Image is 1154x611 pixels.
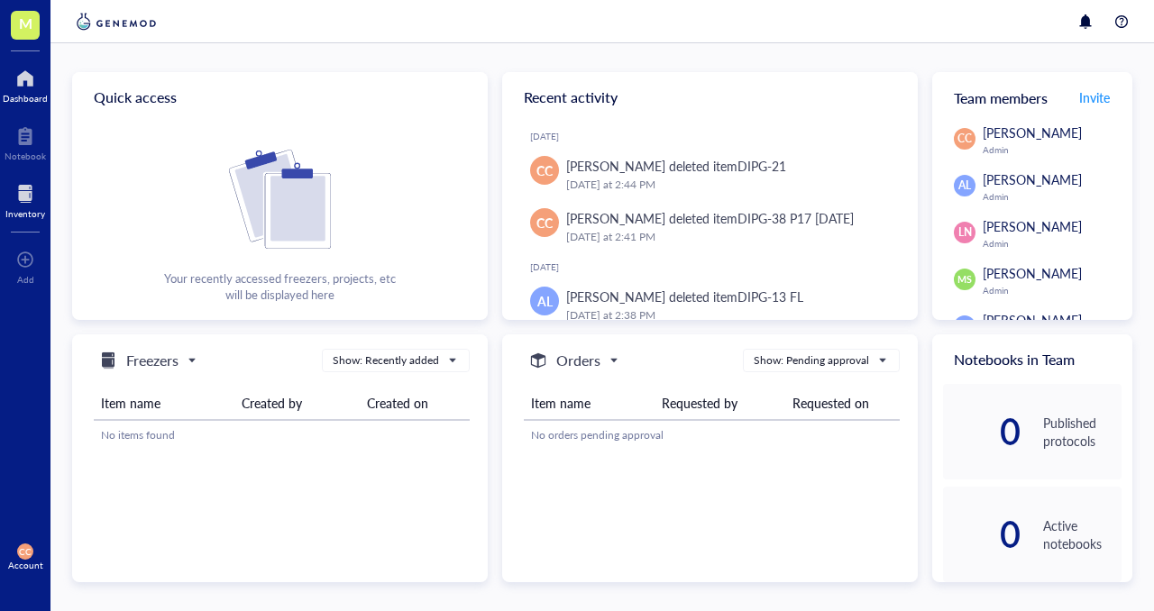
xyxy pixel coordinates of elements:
div: DIPG-21 [737,157,786,175]
th: Created by [234,387,360,420]
a: Inventory [5,179,45,219]
div: [PERSON_NAME] deleted item [566,156,786,176]
div: Published protocols [1043,414,1122,450]
div: [PERSON_NAME] deleted item [566,287,803,306]
img: genemod-logo [72,11,160,32]
div: Admin [983,238,1122,249]
div: Notebook [5,150,46,161]
div: Account [8,560,43,570]
span: CC [19,546,32,557]
div: 0 [943,417,1021,446]
div: Notebooks in Team [932,334,1132,384]
h5: Freezers [126,350,179,371]
div: Recent activity [502,72,918,123]
button: Invite [1078,83,1111,112]
a: Dashboard [3,64,48,104]
h5: Orders [556,350,600,371]
span: [PERSON_NAME] [983,123,1082,141]
span: CC [957,131,972,147]
div: DIPG-13 FL [737,287,803,305]
span: LN [958,224,972,241]
span: CC [536,213,553,233]
span: CC [536,160,553,180]
th: Requested on [785,387,900,420]
div: Your recently accessed freezers, projects, etc will be displayed here [164,270,396,303]
div: 0 [943,520,1021,549]
span: [PERSON_NAME] Shared [983,311,1124,329]
div: [DATE] [530,131,903,141]
div: Admin [983,144,1122,155]
th: Requested by [655,387,785,420]
span: PS [958,318,971,334]
span: AL [537,291,553,311]
th: Item name [524,387,655,420]
div: DIPG-38 P17 [DATE] [737,209,854,227]
div: [PERSON_NAME] deleted item [566,208,854,228]
th: Created on [360,387,470,420]
div: No items found [101,427,463,443]
div: [DATE] at 2:41 PM [566,228,889,246]
div: Show: Pending approval [754,352,869,369]
div: [DATE] at 2:44 PM [566,176,889,194]
div: Add [17,274,34,285]
div: [DATE] [530,261,903,272]
a: Notebook [5,122,46,161]
div: Admin [983,191,1122,202]
span: [PERSON_NAME] [983,217,1082,235]
span: [PERSON_NAME] [983,264,1082,282]
span: [PERSON_NAME] [983,170,1082,188]
div: Show: Recently added [333,352,439,369]
div: Quick access [72,72,488,123]
div: No orders pending approval [531,427,893,443]
span: Invite [1079,88,1110,106]
div: Inventory [5,208,45,219]
div: Admin [983,285,1122,296]
div: Team members [932,72,1132,123]
img: Cf+DiIyRRx+BTSbnYhsZzE9to3+AfuhVxcka4spAAAAAElFTkSuQmCC [229,150,331,249]
span: M [19,12,32,34]
span: AL [958,178,971,194]
span: MS [957,272,972,287]
th: Item name [94,387,234,420]
div: Active notebooks [1043,516,1122,552]
div: Dashboard [3,93,48,104]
